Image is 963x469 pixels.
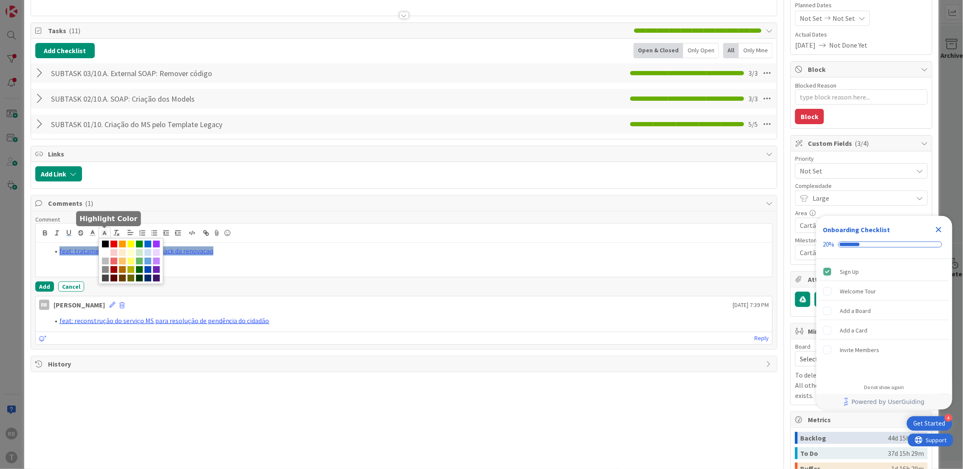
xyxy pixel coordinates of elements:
[48,359,762,369] span: History
[808,415,917,425] span: Metrics
[914,419,946,428] div: Get Started
[864,384,904,391] div: Do not show again
[54,300,105,310] div: [PERSON_NAME]
[683,43,719,58] div: Only Open
[795,82,836,89] label: Blocked Reason
[85,199,93,207] span: ( 1 )
[833,13,855,23] span: Not Set
[800,447,888,459] div: To Do
[35,216,60,223] span: Comment
[840,306,871,316] div: Add a Board
[808,274,917,284] span: Attachments
[932,223,946,236] div: Close Checklist
[800,219,909,231] span: Cartão Cidadão
[59,316,269,325] a: feat: reconstrução do serviço MS para resolução de pendência do cidadão
[48,65,239,81] input: Add Checklist...
[829,40,867,50] span: Not Done Yet
[748,119,758,129] span: 5 / 5
[48,26,630,36] span: Tasks
[35,43,95,58] button: Add Checklist
[35,166,82,182] button: Add Link
[795,109,824,124] button: Block
[888,447,924,459] div: 37d 15h 29m
[820,282,949,301] div: Welcome Tour is incomplete.
[795,370,928,401] p: To delete a mirror card, just delete the card. All other mirrored cards will continue to exists.
[813,192,909,204] span: Large
[820,321,949,340] div: Add a Card is incomplete.
[733,301,769,310] span: [DATE] 7:39 PM
[945,414,952,422] div: 4
[18,1,39,11] span: Support
[795,30,928,39] span: Actual Dates
[795,156,928,162] div: Priority
[79,215,137,223] h5: Highlight Color
[808,326,917,336] span: Mirrors
[840,325,868,335] div: Add a Card
[48,117,239,132] input: Add Checklist...
[821,394,948,409] a: Powered by UserGuiding
[48,91,239,106] input: Add Checklist...
[800,432,888,444] div: Backlog
[723,43,739,58] div: All
[795,237,928,243] div: Milestone
[816,259,952,378] div: Checklist items
[800,247,909,259] span: Cartão de Cidadão
[816,216,952,409] div: Checklist Container
[48,149,762,159] span: Links
[823,225,890,235] div: Onboarding Checklist
[907,416,952,431] div: Open Get Started checklist, remaining modules: 4
[795,1,928,10] span: Planned Dates
[48,198,762,208] span: Comments
[816,394,952,409] div: Footer
[748,68,758,78] span: 3 / 3
[855,139,869,148] span: ( 3/4 )
[840,286,876,296] div: Welcome Tour
[840,267,859,277] div: Sign Up
[69,26,80,35] span: ( 11 )
[820,301,949,320] div: Add a Board is incomplete.
[795,210,928,216] div: Area
[59,247,213,255] a: feat: tratamento dos dados no callback da renovacao
[820,262,949,281] div: Sign Up is complete.
[820,341,949,359] div: Invite Members is incomplete.
[35,281,54,292] button: Add
[739,43,773,58] div: Only Mine
[823,241,835,248] div: 20%
[823,241,946,248] div: Checklist progress: 20%
[808,64,917,74] span: Block
[58,281,84,292] button: Cancel
[754,333,769,344] a: Reply
[795,183,928,189] div: Complexidade
[888,432,924,444] div: 44d 15h 20m
[748,94,758,104] span: 3 / 3
[634,43,683,58] div: Open & Closed
[808,138,917,148] span: Custom Fields
[800,353,909,365] span: Select...
[840,345,880,355] div: Invite Members
[795,40,816,50] span: [DATE]
[39,300,49,310] div: RB
[800,165,909,177] span: Not Set
[800,13,822,23] span: Not Set
[795,344,810,350] span: Board
[852,397,925,407] span: Powered by UserGuiding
